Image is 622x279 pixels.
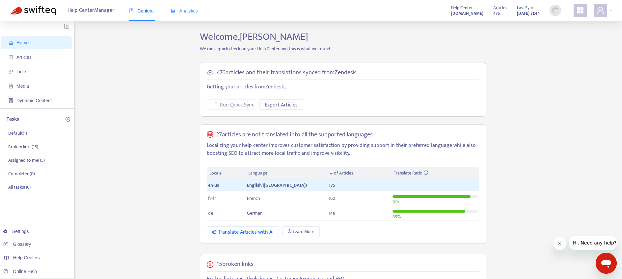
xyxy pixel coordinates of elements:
[451,4,473,12] span: Help Center
[246,167,327,180] th: Language
[171,9,176,13] span: area-chart
[207,131,213,139] span: global
[212,228,274,236] div: Translate Articles with AI
[392,213,401,221] span: 85 %
[3,269,37,274] a: Online Help
[207,69,213,76] span: cloud-sync
[217,69,356,77] h5: 476 articles and their translations synced from Zendesk
[68,4,114,17] span: Help Center Manager
[293,228,314,235] span: Learn More
[207,83,479,91] p: Getting your articles from Zendesk ...
[7,115,19,123] p: Tasks
[208,209,213,217] span: de
[247,181,307,189] span: English ([GEOGRAPHIC_DATA])
[216,131,373,139] h5: 27 articles are not translated into all the supported languages
[171,8,198,13] span: Analytics
[569,236,617,250] iframe: Message from company
[329,209,335,217] span: 148
[16,98,52,103] span: Dynamic Content
[16,69,27,74] span: Links
[551,6,559,14] img: sync_loading.0b5143dde30e3a21642e.gif
[207,167,246,180] th: Locale
[596,253,617,274] iframe: Button to launch messaging window
[8,184,31,191] p: All tasks ( 16 )
[394,170,477,177] div: Translate Ratio
[16,83,29,89] span: Media
[208,195,216,202] span: fr-fr
[247,209,262,217] span: German
[329,181,335,189] span: 175
[329,195,335,202] span: 160
[200,29,308,45] span: Welcome, [PERSON_NAME]
[212,102,217,107] span: loading
[10,6,56,15] img: Swifteq
[247,195,260,202] span: French
[597,6,605,14] span: user
[9,84,13,88] span: file-image
[207,99,256,110] button: Run Quick Sync
[8,170,35,177] p: Completed ( 0 )
[3,242,31,247] a: Glossary
[517,4,534,12] span: Last Sync
[207,226,279,237] button: Translate Articles with AI
[517,10,540,17] strong: [DATE] 21:44
[16,55,32,60] span: Articles
[553,237,566,250] iframe: Close message
[195,45,491,52] p: We ran a quick check on your Help Center and this is what we found
[8,157,45,164] p: Assigned to me ( 15 )
[129,9,134,13] span: book
[207,142,479,157] p: Localizing your help center improves customer satisfaction by providing support in their preferre...
[493,4,507,12] span: Articles
[217,261,254,268] h5: 15 broken links
[3,229,29,234] a: Settings
[9,40,13,45] span: home
[265,101,298,109] span: Export Articles
[220,101,254,109] span: Run Quick Sync
[9,69,13,74] span: link
[129,8,154,13] span: Content
[8,143,38,150] p: Broken links ( 15 )
[451,10,483,17] a: [DOMAIN_NAME]
[9,55,13,59] span: account-book
[9,98,13,103] span: container
[392,198,400,206] span: 91 %
[576,6,584,14] span: appstore
[208,181,219,189] span: en-us
[282,226,320,237] a: Learn More
[493,10,500,17] strong: 476
[8,130,27,137] p: Default ( 1 )
[327,167,391,180] th: # of Articles
[66,117,70,122] span: plus-circle
[16,40,29,45] span: Home
[207,261,213,268] span: close-circle
[13,255,40,260] span: Help Centers
[259,99,303,110] button: Export Articles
